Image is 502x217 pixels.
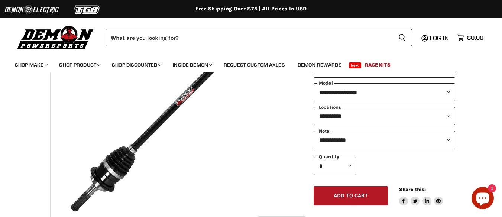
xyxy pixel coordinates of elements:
img: Demon Powersports [15,24,96,51]
button: Search [392,29,412,46]
inbox-online-store-chat: Shopify online store chat [469,187,496,211]
img: TGB Logo 2 [59,3,115,17]
ul: Main menu [9,54,482,72]
select: keys [314,107,455,125]
span: New! [349,62,362,68]
a: Inside Demon [167,57,217,72]
span: Log in [430,34,449,42]
a: Shop Discounted [106,57,166,72]
a: Log in [427,35,453,41]
a: Shop Make [9,57,52,72]
a: Demon Rewards [292,57,347,72]
a: Shop Product [54,57,105,72]
form: Product [106,29,412,46]
select: Quantity [314,157,356,175]
select: modal-name [314,83,455,101]
a: Race Kits [359,57,396,72]
span: Share this: [399,187,426,192]
aside: Share this: [399,186,443,206]
img: Demon Electric Logo 2 [4,3,59,17]
a: Request Custom Axles [218,57,291,72]
input: When autocomplete results are available use up and down arrows to review and enter to select [106,29,392,46]
span: $0.00 [467,34,483,41]
select: keys [314,131,455,149]
a: $0.00 [453,32,487,43]
button: Add to cart [314,186,388,206]
span: Add to cart [334,192,368,199]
